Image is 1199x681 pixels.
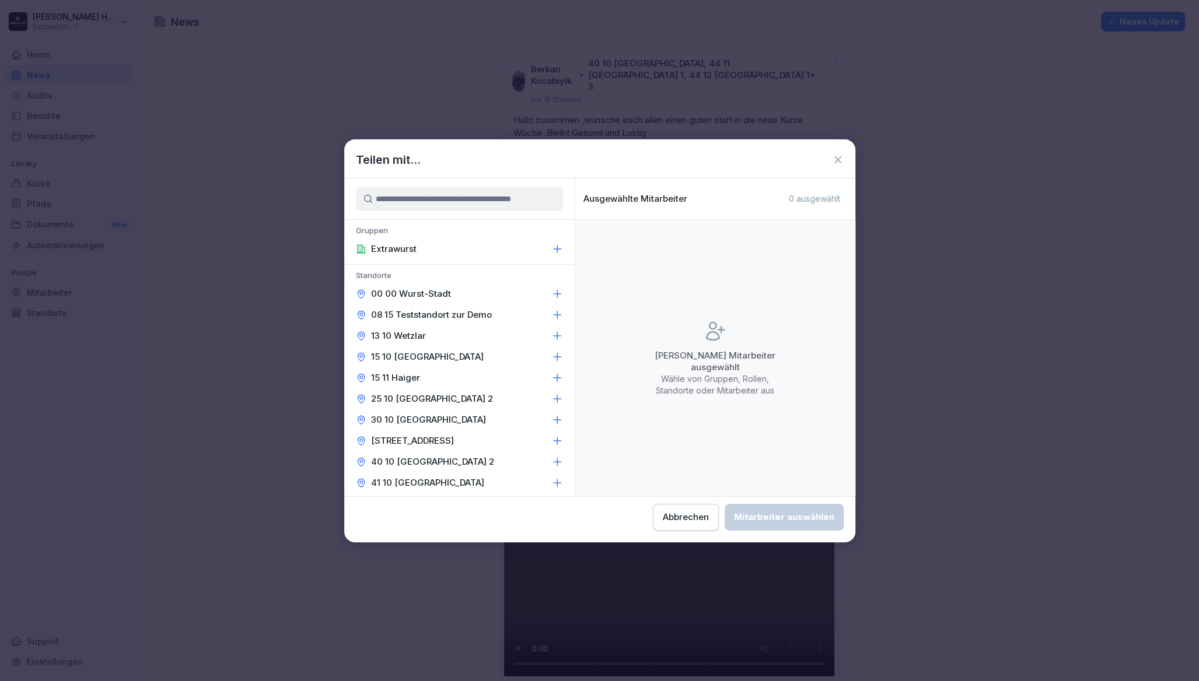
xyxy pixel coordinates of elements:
p: 08 15 Teststandort zur Demo [371,309,492,321]
div: Mitarbeiter auswählen [734,511,834,524]
p: 40 10 [GEOGRAPHIC_DATA] 2 [371,456,494,468]
p: 15 10 [GEOGRAPHIC_DATA] [371,351,484,363]
p: Extrawurst [371,243,417,255]
p: 25 10 [GEOGRAPHIC_DATA] 2 [371,393,493,405]
p: Standorte [344,271,575,283]
button: Abbrechen [653,504,719,531]
button: Mitarbeiter auswählen [725,504,844,531]
p: 15 11 Haiger [371,372,420,384]
p: Wähle von Gruppen, Rollen, Standorte oder Mitarbeiter aus [645,373,785,396]
p: [STREET_ADDRESS] [371,435,454,447]
h1: Teilen mit... [356,151,421,169]
p: 41 10 [GEOGRAPHIC_DATA] [371,477,484,489]
p: 13 10 Wetzlar [371,330,426,342]
div: Abbrechen [663,511,709,524]
p: Ausgewählte Mitarbeiter [583,194,687,204]
p: 00 00 Wurst-Stadt [371,288,451,300]
p: 30 10 [GEOGRAPHIC_DATA] [371,414,486,426]
p: [PERSON_NAME] Mitarbeiter ausgewählt [645,350,785,373]
p: 0 ausgewählt [789,194,840,204]
p: Gruppen [344,226,575,238]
